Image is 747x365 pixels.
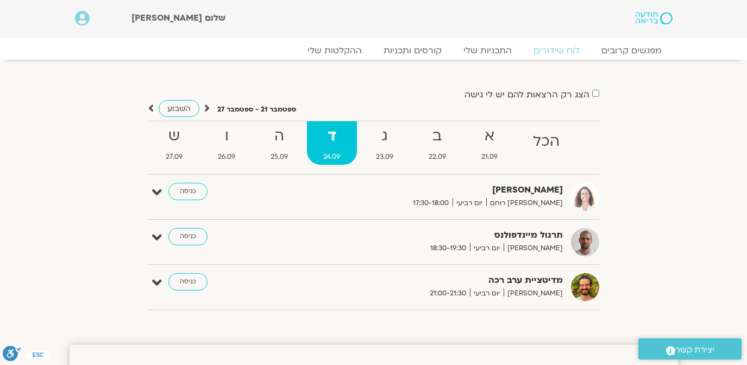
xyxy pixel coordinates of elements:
span: 27.09 [149,151,199,163]
span: שלום [PERSON_NAME] [131,12,225,24]
strong: ו [202,124,252,149]
strong: ד [307,124,357,149]
a: כניסה [168,273,208,290]
a: ה25.09 [254,121,305,165]
span: 23.09 [359,151,410,163]
a: יצירת קשר [638,338,742,360]
span: [PERSON_NAME] רוחם [486,197,563,209]
a: ד24.09 [307,121,357,165]
span: 25.09 [254,151,305,163]
a: א21.09 [464,121,514,165]
strong: ש [149,124,199,149]
a: ההקלטות שלי [297,45,373,56]
a: השבוע [159,100,199,117]
strong: ה [254,124,305,149]
strong: הכל [516,129,576,154]
span: 18:30-19:30 [426,243,470,254]
span: יום רביעי [470,288,504,299]
span: 26.09 [202,151,252,163]
a: התכניות שלי [453,45,523,56]
span: 22.09 [412,151,462,163]
p: ספטמבר 21 - ספטמבר 27 [217,104,296,115]
span: 17:30-18:00 [409,197,453,209]
a: ש27.09 [149,121,199,165]
strong: מדיטציית ערב רכה [297,273,563,288]
a: ב22.09 [412,121,462,165]
a: כניסה [168,183,208,200]
a: מפגשים קרובים [591,45,673,56]
strong: ג [359,124,410,149]
a: הכל [516,121,576,165]
strong: ב [412,124,462,149]
a: לוח שידורים [523,45,591,56]
a: קורסים ותכניות [373,45,453,56]
a: ג23.09 [359,121,410,165]
strong: תרגול מיינדפולנס [297,228,563,243]
label: הצג רק הרצאות להם יש לי גישה [464,90,589,100]
span: יום רביעי [453,197,486,209]
span: 21.09 [464,151,514,163]
nav: Menu [75,45,673,56]
strong: א [464,124,514,149]
strong: [PERSON_NAME] [297,183,563,197]
a: ו26.09 [202,121,252,165]
span: 21:00-21:30 [426,288,470,299]
span: [PERSON_NAME] [504,243,563,254]
a: כניסה [168,228,208,245]
span: השבוע [167,103,191,114]
span: [PERSON_NAME] [504,288,563,299]
span: יצירת קשר [675,343,714,357]
span: 24.09 [307,151,357,163]
span: יום רביעי [470,243,504,254]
